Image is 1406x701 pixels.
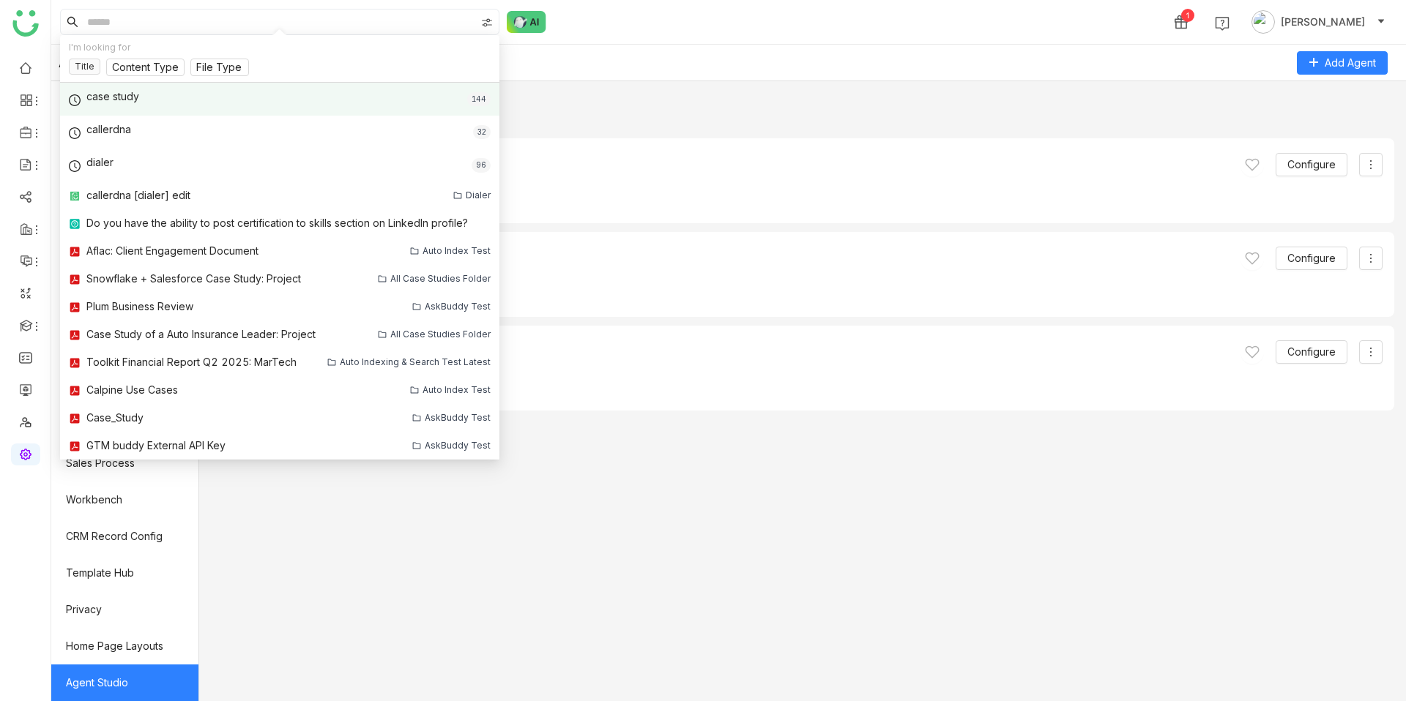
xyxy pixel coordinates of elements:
div: Plum Business Review [86,299,193,315]
img: objections.svg [69,218,81,230]
div: I'm looking for [69,41,491,55]
div: Calpine Use Cases [86,382,178,398]
a: Snowflake + Salesforce Case Study: ProjectAll Case Studies Folder [60,265,499,293]
a: Case Study of a Auto Insurance Leader: ProjectAll Case Studies Folder [60,320,499,348]
img: pdf.svg [69,413,81,424]
div: Auto Index Test [423,244,491,258]
div: AskBuddy Test [425,438,491,453]
div: Case_Study [86,410,144,426]
a: Customization [51,262,198,299]
a: Organization Info [51,299,198,335]
div: Toolkit Financial Report Q2 2025: MarTech [86,354,297,370]
div: callerdna [86,121,131,138]
button: Configure [1276,340,1347,364]
a: CRM Record Config [51,518,198,555]
div: 1 [1181,9,1194,22]
a: Toolkit Financial Report Q2 2025: MarTechAuto Indexing & Search Test Latest [60,348,499,376]
a: Template Hub [51,555,198,591]
span: Configure [1287,344,1336,360]
img: paper.svg [69,190,81,202]
a: Case_StudyAskBuddy Test [60,404,499,432]
div: Dialer [466,188,491,203]
span: Configure [1287,250,1336,266]
a: Content Types [51,408,198,445]
div: callerdna [dialer] edit [86,187,190,203]
div: dialer [86,154,114,170]
a: Contacts [51,79,198,116]
a: Business Vocabulary [51,372,198,408]
a: Plum Business ReviewAskBuddy Test [60,293,499,320]
img: pdf.svg [69,274,81,285]
div: Aflac: Client Engagement Document [86,243,258,259]
span: Add Agent [1325,55,1376,71]
a: Home Page Layouts [51,628,198,664]
a: Privacy [51,591,198,628]
a: callerdna [dialer] editDialer [60,181,499,209]
a: GTM buddy External API KeyAskBuddy Test [60,432,499,460]
a: Aflac: Client Engagement DocumentAuto Index Test [60,237,499,265]
a: Branding [51,225,198,262]
img: pdf.svg [69,329,81,341]
img: pdf.svg [69,441,81,452]
div: GTM buddy External API Key [86,438,226,454]
div: Case Study of a Auto Insurance Leader: Project [86,326,316,342]
a: Custom Domain [51,189,198,225]
div: AskBuddy Test [425,411,491,425]
img: pdf.svg [69,301,81,313]
div: Auto Indexing & Search Test Latest [340,355,491,370]
button: Configure [1276,247,1347,270]
img: avatar [1251,10,1275,34]
img: search-type.svg [481,17,493,29]
div: Snowflake + Salesforce Case Study: Project [86,271,301,287]
div: 32 [473,125,491,140]
img: pdf.svg [69,357,81,369]
div: Auto Index Test [423,383,491,397]
a: Sales Process [51,445,198,481]
span: [PERSON_NAME] [1281,14,1365,30]
a: Do you have the ability to post certification to skills section on LinkedIn profile? [60,209,499,237]
a: Agent Studio [51,664,198,701]
div: All Case Studies Folder [390,271,491,286]
a: Calpine Use CasesAuto Index Test [60,376,499,404]
nz-tag: Title [69,59,100,75]
img: logo [12,10,39,37]
a: Integrations [51,116,198,152]
a: Knowledge Extraction [51,152,198,189]
div: case study [86,89,139,105]
a: Default Share Settings [51,335,198,372]
div: All Case Studies Folder [390,327,491,342]
span: Administration [59,45,140,81]
div: 144 [467,92,491,107]
div: AskBuddy Test [425,299,491,314]
div: 96 [472,158,491,173]
div: Do you have the ability to post certification to skills section on LinkedIn profile? [86,215,468,231]
img: pdf.svg [69,385,81,397]
button: [PERSON_NAME] [1249,10,1388,34]
img: help.svg [1215,16,1230,31]
button: Add Agent [1297,51,1388,75]
img: pdf.svg [69,246,81,258]
img: ask-buddy-normal.svg [507,11,546,33]
button: Configure [1276,153,1347,176]
a: Workbench [51,481,198,518]
span: Configure [1287,157,1336,173]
